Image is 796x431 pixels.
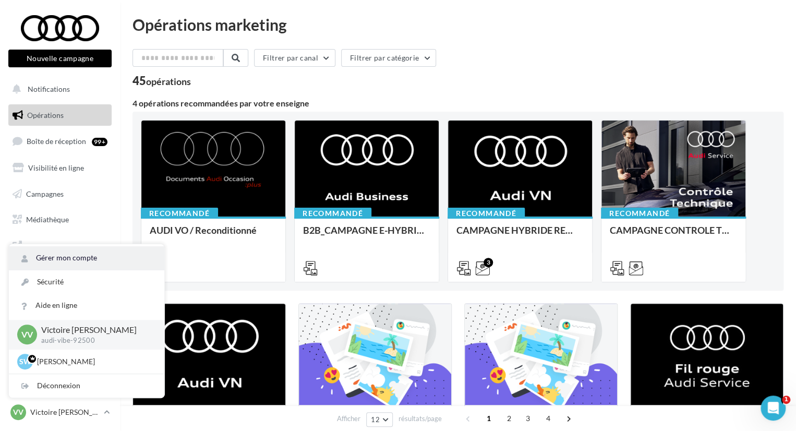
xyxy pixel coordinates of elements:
div: Déconnexion [9,374,164,398]
span: résultats/page [399,414,442,424]
div: CAMPAGNE CONTROLE TECHNIQUE 25€ OCTOBRE [610,225,737,246]
a: Campagnes [6,183,114,205]
a: Sécurité [9,270,164,294]
div: B2B_CAMPAGNE E-HYBRID OCTOBRE [303,225,430,246]
p: audi-vibe-92500 [41,336,148,345]
div: Opérations marketing [132,17,783,32]
span: 4 [540,410,557,427]
a: Visibilité en ligne [6,157,114,179]
button: 12 [366,412,393,427]
span: VV [13,407,23,417]
div: 45 [132,75,191,87]
span: 1 [480,410,497,427]
a: Opérations [6,104,114,126]
div: Recommandé [448,208,525,219]
span: SW [19,356,31,367]
span: PLV et print personnalisable [26,239,107,261]
span: VV [21,329,33,341]
span: 3 [520,410,536,427]
a: Boîte de réception99+ [6,130,114,152]
div: 3 [484,258,493,267]
a: Médiathèque [6,209,114,231]
span: Visibilité en ligne [28,163,84,172]
button: Nouvelle campagne [8,50,112,67]
span: Médiathèque [26,215,69,224]
div: Recommandé [141,208,218,219]
p: Victoire [PERSON_NAME] [30,407,100,417]
span: Opérations [27,111,64,119]
div: Recommandé [601,208,678,219]
a: Aide en ligne [9,294,164,317]
span: Notifications [28,85,70,93]
div: Recommandé [294,208,371,219]
button: Notifications [6,78,110,100]
button: Filtrer par catégorie [341,49,436,67]
span: Campagnes [26,189,64,198]
span: 2 [501,410,517,427]
p: Victoire [PERSON_NAME] [41,324,148,336]
div: 4 opérations recommandées par votre enseigne [132,99,783,107]
p: [PERSON_NAME] [37,356,152,367]
a: Gérer mon compte [9,246,164,270]
div: CAMPAGNE HYBRIDE RECHARGEABLE [456,225,584,246]
iframe: Intercom live chat [761,396,786,421]
span: Boîte de réception [27,137,86,146]
div: 99+ [92,138,107,146]
div: AUDI VO / Reconditionné [150,225,277,246]
span: 12 [371,415,380,424]
div: opérations [146,77,191,86]
span: Afficher [337,414,360,424]
a: VV Victoire [PERSON_NAME] [8,402,112,422]
button: Filtrer par canal [254,49,335,67]
span: 1 [782,396,790,404]
a: PLV et print personnalisable [6,235,114,266]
